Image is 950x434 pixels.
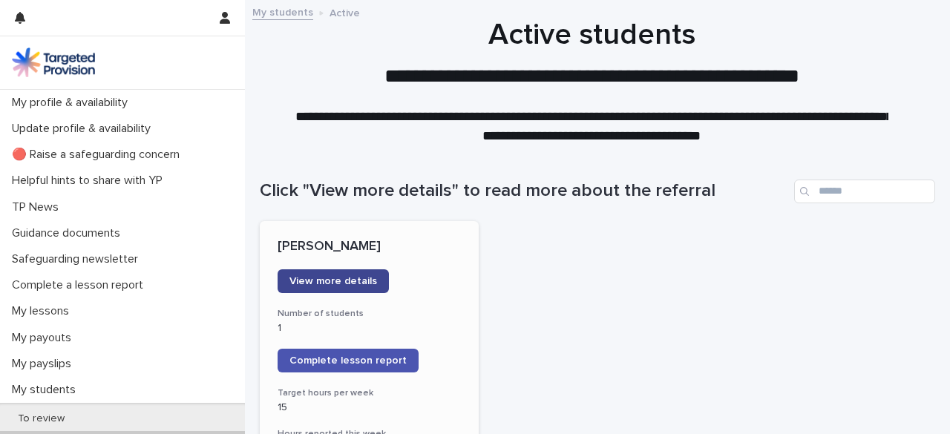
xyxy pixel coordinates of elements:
p: 🔴 Raise a safeguarding concern [6,148,191,162]
a: Complete lesson report [278,349,419,372]
p: Update profile & availability [6,122,163,136]
p: My payslips [6,357,83,371]
p: Complete a lesson report [6,278,155,292]
p: Safeguarding newsletter [6,252,150,266]
p: [PERSON_NAME] [278,239,461,255]
p: Active [330,4,360,20]
h1: Click "View more details" to read more about the referral [260,180,788,202]
p: My profile & availability [6,96,140,110]
span: Complete lesson report [289,355,407,366]
p: TP News [6,200,71,214]
a: View more details [278,269,389,293]
p: 15 [278,401,461,414]
img: M5nRWzHhSzIhMunXDL62 [12,47,95,77]
span: View more details [289,276,377,286]
h3: Target hours per week [278,387,461,399]
p: My payouts [6,331,83,345]
p: 1 [278,322,461,335]
h1: Active students [260,17,924,53]
p: To review [6,412,76,425]
h3: Number of students [278,308,461,320]
p: My students [6,383,88,397]
p: My lessons [6,304,81,318]
p: Guidance documents [6,226,132,240]
input: Search [794,180,935,203]
a: My students [252,3,313,20]
p: Helpful hints to share with YP [6,174,174,188]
